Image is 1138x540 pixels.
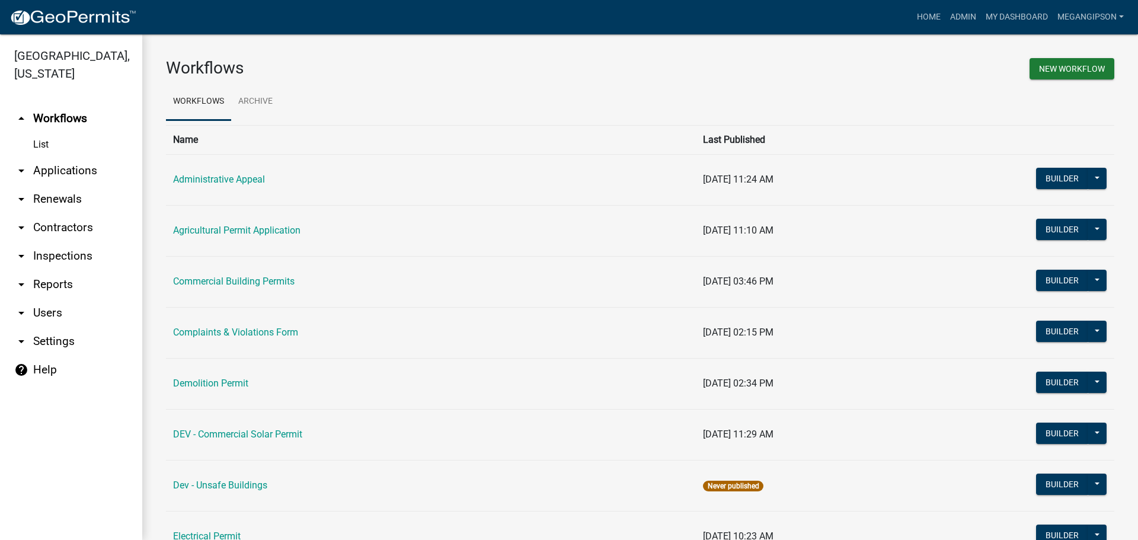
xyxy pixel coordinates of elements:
button: Builder [1036,168,1088,189]
a: Demolition Permit [173,378,248,389]
a: Complaints & Violations Form [173,327,298,338]
span: Never published [703,481,763,491]
span: [DATE] 11:10 AM [703,225,773,236]
i: arrow_drop_down [14,221,28,235]
a: Home [912,6,945,28]
a: Archive [231,83,280,121]
h3: Workflows [166,58,631,78]
th: Last Published [696,125,903,154]
span: [DATE] 03:46 PM [703,276,773,287]
button: Builder [1036,219,1088,240]
i: arrow_drop_down [14,277,28,292]
a: Dev - Unsafe Buildings [173,480,267,491]
button: Builder [1036,423,1088,444]
span: [DATE] 11:29 AM [703,429,773,440]
span: [DATE] 11:24 AM [703,174,773,185]
span: [DATE] 02:34 PM [703,378,773,389]
th: Name [166,125,696,154]
a: Agricultural Permit Application [173,225,301,236]
span: [DATE] 02:15 PM [703,327,773,338]
a: My Dashboard [981,6,1053,28]
button: New Workflow [1030,58,1114,79]
i: arrow_drop_up [14,111,28,126]
a: Administrative Appeal [173,174,265,185]
i: arrow_drop_down [14,249,28,263]
a: DEV - Commercial Solar Permit [173,429,302,440]
i: arrow_drop_down [14,164,28,178]
a: Admin [945,6,981,28]
a: Workflows [166,83,231,121]
a: Commercial Building Permits [173,276,295,287]
i: arrow_drop_down [14,334,28,349]
i: arrow_drop_down [14,192,28,206]
button: Builder [1036,270,1088,291]
i: help [14,363,28,377]
a: megangipson [1053,6,1129,28]
button: Builder [1036,321,1088,342]
i: arrow_drop_down [14,306,28,320]
button: Builder [1036,372,1088,393]
button: Builder [1036,474,1088,495]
